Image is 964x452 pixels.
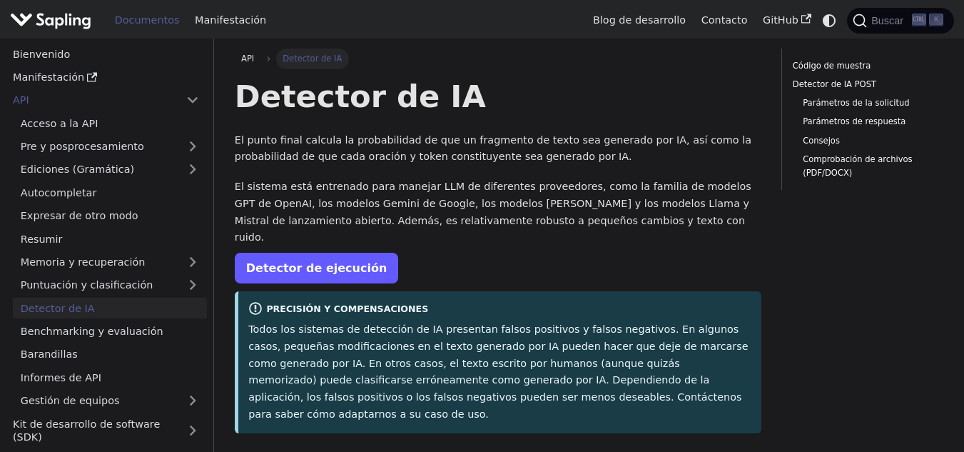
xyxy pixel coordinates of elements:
[178,413,207,447] button: Expandir la categoría de la barra lateral 'SDK'
[871,15,903,26] font: Buscar
[13,94,29,106] font: API
[803,115,933,129] a: Parámetros de respuesta
[793,78,938,91] a: Detector de IA POST
[21,372,101,383] font: Informes de API
[803,98,909,108] font: Parámetros de la solicitud
[21,303,95,314] font: Detector de IA
[187,9,274,31] a: Manifestación
[929,14,943,26] kbd: K
[793,79,876,89] font: Detector de IA POST
[819,10,840,31] button: Cambiar entre modo oscuro y claro (actualmente modo sistema)
[13,136,207,157] a: Pre y posprocesamiento
[21,141,144,152] font: Pre y posprocesamiento
[21,326,163,337] font: Benchmarking y evaluación
[803,134,933,148] a: Consejos
[21,395,120,406] font: Gestión de equipos
[235,79,486,114] font: Detector de IA
[21,118,98,129] font: Acceso a la API
[694,9,755,31] a: Contacto
[13,159,207,180] a: Ediciones (Gramática)
[5,413,178,447] a: Kit de desarrollo de software (SDK)
[21,210,138,221] font: Expresar de otro modo
[13,252,207,273] a: Memoria y recuperación
[13,391,207,411] a: Gestión de equipos
[13,206,207,226] a: Expresar de otro modo
[13,418,160,443] font: Kit de desarrollo de software (SDK)
[13,344,207,365] a: Barandillas
[235,181,751,243] font: El sistema está entrenado para manejar LLM de diferentes proveedores, como la familia de modelos ...
[195,14,266,26] font: Manifestación
[13,275,207,296] a: Puntuación y clasificación
[178,90,207,111] button: Contraer la categoría 'API' de la barra lateral
[701,14,748,26] font: Contacto
[803,154,912,178] font: Comprobación de archivos (PDF/DOCX)
[803,116,905,126] font: Parámetros de respuesta
[13,71,84,83] font: Manifestación
[5,90,178,111] a: API
[755,9,818,31] a: GitHub
[235,134,751,163] font: El punto final calcula la probabilidad de que un fragmento de texto sea generado por IA, así como...
[13,113,207,134] a: Acceso a la API
[21,233,63,245] font: Resumir
[21,256,146,268] font: Memoria y recuperación
[803,96,933,110] a: Parámetros de la solicitud
[107,9,187,31] a: Documentos
[235,49,261,69] a: API
[793,59,938,73] a: Código de muestra
[241,54,254,64] font: API
[248,323,748,420] font: Todos los sistemas de detección de IA presentan falsos positivos y falsos negativos. En algunos c...
[246,261,387,275] font: Detector de ejecución
[803,136,840,146] font: Consejos
[235,253,399,283] a: Detector de ejecución
[803,153,933,180] a: Comprobación de archivos (PDF/DOCX)
[13,298,207,318] a: Detector de IA
[793,61,871,71] font: Código de muestra
[13,49,70,60] font: Bienvenido
[5,67,207,88] a: Manifestación
[235,49,761,69] nav: Pan rallado
[10,10,91,31] img: Sapling.ai
[21,279,153,291] font: Puntuación y clasificación
[13,228,207,249] a: Resumir
[5,44,207,64] a: Bienvenido
[13,321,207,342] a: Benchmarking y evaluación
[266,303,428,314] font: Precisión y compensaciones
[763,14,798,26] font: GitHub
[21,348,78,360] font: Barandillas
[115,14,180,26] font: Documentos
[593,14,686,26] font: Blog de desarrollo
[13,182,207,203] a: Autocompletar
[21,187,97,199] font: Autocompletar
[283,54,342,64] font: Detector de IA
[585,9,694,31] a: Blog de desarrollo
[847,8,953,34] button: Buscar (Ctrl+K)
[21,164,134,175] font: Ediciones (Gramática)
[10,10,96,31] a: Sapling.ai
[13,367,207,388] a: Informes de API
